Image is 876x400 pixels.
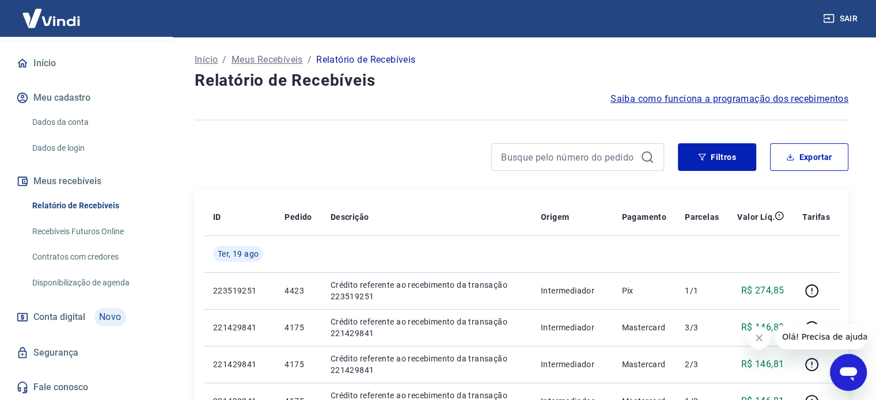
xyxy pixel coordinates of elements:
[285,285,312,296] p: 4423
[621,211,666,223] p: Pagamento
[28,136,158,160] a: Dados de login
[748,326,771,349] iframe: Fechar mensagem
[331,316,522,339] p: Crédito referente ao recebimento da transação 221429841
[14,1,89,36] img: Vindi
[802,211,830,223] p: Tarifas
[285,359,312,370] p: 4175
[541,322,603,333] p: Intermediador
[821,8,862,29] button: Sair
[737,211,775,223] p: Valor Líq.
[685,211,719,223] p: Parcelas
[830,354,867,391] iframe: Botão para abrir a janela de mensagens
[331,279,522,302] p: Crédito referente ao recebimento da transação 223519251
[541,211,569,223] p: Origem
[308,53,312,67] p: /
[285,322,312,333] p: 4175
[741,284,784,298] p: R$ 274,85
[28,271,158,295] a: Disponibilização de agenda
[213,322,266,333] p: 221429841
[678,143,756,171] button: Filtros
[14,85,158,111] button: Meu cadastro
[621,359,666,370] p: Mastercard
[28,111,158,134] a: Dados da conta
[741,321,784,334] p: R$ 146,83
[316,53,415,67] p: Relatório de Recebíveis
[14,340,158,365] a: Segurança
[7,8,97,17] span: Olá! Precisa de ajuda?
[195,69,848,92] h4: Relatório de Recebíveis
[213,285,266,296] p: 223519251
[621,285,666,296] p: Pix
[685,285,719,296] p: 1/1
[770,143,848,171] button: Exportar
[94,308,126,326] span: Novo
[331,211,369,223] p: Descrição
[213,211,221,223] p: ID
[218,248,259,260] span: Ter, 19 ago
[14,303,158,331] a: Conta digitalNovo
[14,51,158,76] a: Início
[621,322,666,333] p: Mastercard
[775,324,867,349] iframe: Mensagem da empresa
[610,92,848,106] a: Saiba como funciona a programação dos recebimentos
[28,245,158,269] a: Contratos com credores
[222,53,226,67] p: /
[232,53,303,67] a: Meus Recebíveis
[685,322,719,333] p: 3/3
[28,194,158,218] a: Relatório de Recebíveis
[741,357,784,371] p: R$ 146,81
[685,359,719,370] p: 2/3
[541,285,603,296] p: Intermediador
[195,53,218,67] a: Início
[501,148,636,166] input: Busque pelo número do pedido
[28,220,158,243] a: Recebíveis Futuros Online
[14,169,158,194] button: Meus recebíveis
[14,375,158,400] a: Fale conosco
[331,353,522,376] p: Crédito referente ao recebimento da transação 221429841
[213,359,266,370] p: 221429841
[541,359,603,370] p: Intermediador
[33,309,85,325] span: Conta digital
[285,211,312,223] p: Pedido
